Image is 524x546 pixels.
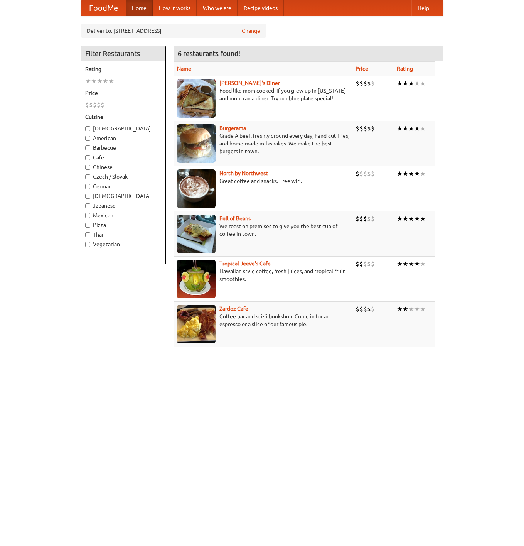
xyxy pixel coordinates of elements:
[219,80,280,86] a: [PERSON_NAME]'s Diner
[371,169,375,178] li: $
[397,305,403,313] li: ★
[85,192,162,200] label: [DEMOGRAPHIC_DATA]
[414,124,420,133] li: ★
[85,144,162,152] label: Barbecue
[81,46,165,61] h4: Filter Restaurants
[356,124,359,133] li: $
[367,215,371,223] li: $
[178,50,240,57] ng-pluralize: 6 restaurants found!
[359,124,363,133] li: $
[85,211,162,219] label: Mexican
[85,213,90,218] input: Mexican
[85,136,90,141] input: American
[177,267,349,283] p: Hawaiian style coffee, fresh juices, and tropical fruit smoothies.
[219,306,248,312] a: Zardoz Cafe
[414,215,420,223] li: ★
[85,134,162,142] label: American
[367,260,371,268] li: $
[356,79,359,88] li: $
[420,305,426,313] li: ★
[242,27,260,35] a: Change
[363,169,367,178] li: $
[97,101,101,109] li: $
[408,169,414,178] li: ★
[219,125,246,131] b: Burgerama
[85,89,162,97] h5: Price
[126,0,153,16] a: Home
[91,77,97,85] li: ★
[177,215,216,253] img: beans.jpg
[397,124,403,133] li: ★
[408,79,414,88] li: ★
[85,184,90,189] input: German
[356,305,359,313] li: $
[420,124,426,133] li: ★
[177,177,349,185] p: Great coffee and snacks. Free wifi.
[238,0,284,16] a: Recipe videos
[414,79,420,88] li: ★
[177,132,349,155] p: Grade A beef, freshly ground every day, hand-cut fries, and home-made milkshakes. We make the bes...
[85,165,90,170] input: Chinese
[85,232,90,237] input: Thai
[397,215,403,223] li: ★
[363,124,367,133] li: $
[356,215,359,223] li: $
[397,79,403,88] li: ★
[408,260,414,268] li: ★
[177,169,216,208] img: north.jpg
[85,202,162,210] label: Japanese
[89,101,93,109] li: $
[85,65,162,73] h5: Rating
[177,124,216,163] img: burgerama.jpg
[411,0,435,16] a: Help
[414,169,420,178] li: ★
[403,79,408,88] li: ★
[359,305,363,313] li: $
[85,242,90,247] input: Vegetarian
[403,169,408,178] li: ★
[177,87,349,102] p: Food like mom cooked, if you grew up in [US_STATE] and mom ran a diner. Try our blue plate special!
[103,77,108,85] li: ★
[85,126,90,131] input: [DEMOGRAPHIC_DATA]
[420,169,426,178] li: ★
[408,305,414,313] li: ★
[153,0,197,16] a: How it works
[85,240,162,248] label: Vegetarian
[371,305,375,313] li: $
[177,79,216,118] img: sallys.jpg
[85,145,90,150] input: Barbecue
[85,174,90,179] input: Czech / Slovak
[363,305,367,313] li: $
[371,260,375,268] li: $
[363,260,367,268] li: $
[367,124,371,133] li: $
[85,155,90,160] input: Cafe
[85,113,162,121] h5: Cuisine
[85,221,162,229] label: Pizza
[219,215,251,221] a: Full of Beans
[371,79,375,88] li: $
[81,24,266,38] div: Deliver to: [STREET_ADDRESS]
[85,231,162,238] label: Thai
[408,215,414,223] li: ★
[85,77,91,85] li: ★
[420,79,426,88] li: ★
[403,305,408,313] li: ★
[197,0,238,16] a: Who we are
[403,215,408,223] li: ★
[93,101,97,109] li: $
[85,125,162,132] label: [DEMOGRAPHIC_DATA]
[356,66,368,72] a: Price
[177,222,349,238] p: We roast on premises to give you the best cup of coffee in town.
[177,260,216,298] img: jeeves.jpg
[356,169,359,178] li: $
[219,170,268,176] a: North by Northwest
[85,194,90,199] input: [DEMOGRAPHIC_DATA]
[177,305,216,343] img: zardoz.jpg
[85,154,162,161] label: Cafe
[219,260,271,267] a: Tropical Jeeve's Cafe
